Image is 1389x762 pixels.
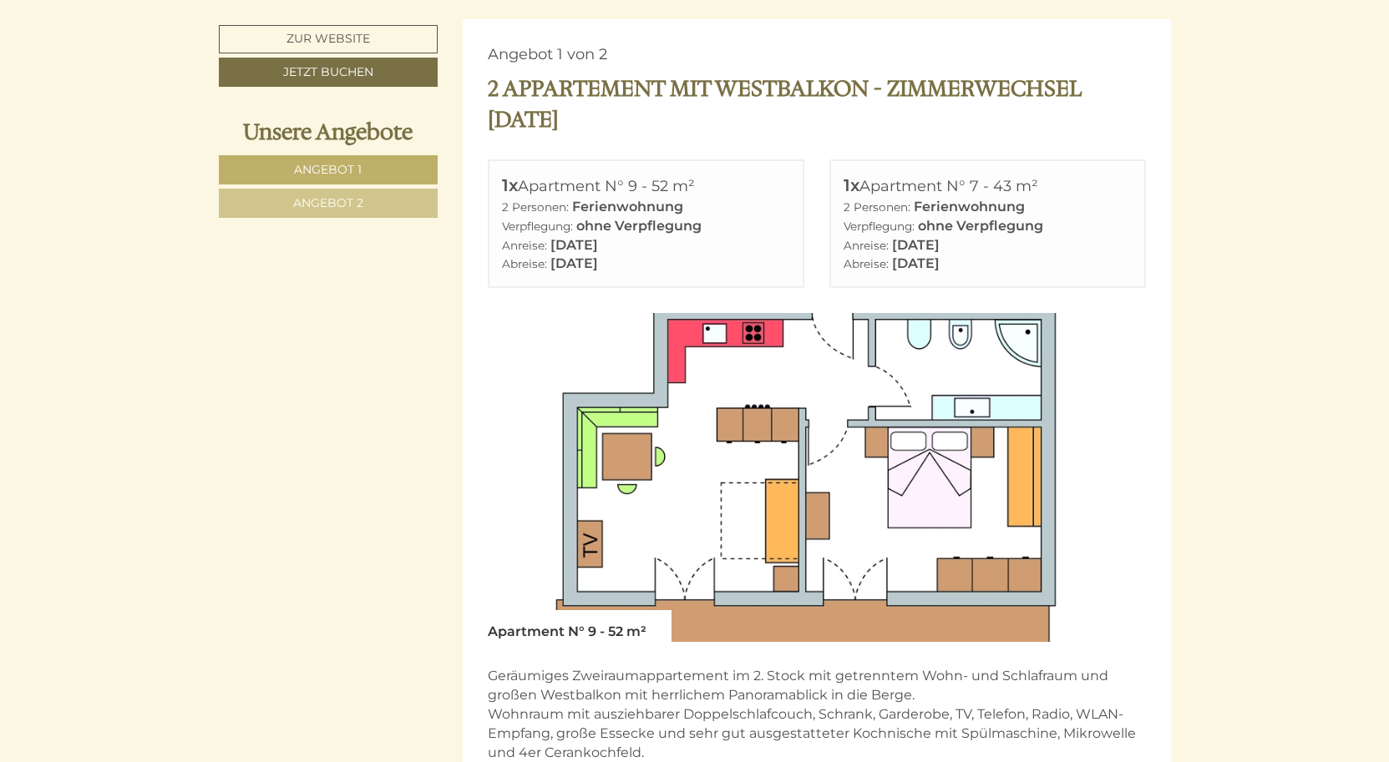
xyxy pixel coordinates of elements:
[844,257,889,270] small: Abreise:
[918,218,1043,234] b: ohne Verpflegung
[892,255,940,271] b: [DATE]
[844,174,1132,198] div: Apartment N° 7 - 43 m²
[219,116,438,147] div: Unsere Angebote
[844,239,889,252] small: Anreise:
[572,199,683,214] b: Ferienwohnung
[1099,457,1117,498] button: Next
[502,257,547,270] small: Abreise:
[550,255,598,271] b: [DATE]
[488,610,672,642] div: Apartment N° 9 - 52 m²
[502,220,573,233] small: Verpflegung:
[293,195,363,210] span: Angebot 2
[844,200,910,214] small: 2 Personen:
[517,457,535,498] button: Previous
[488,73,1146,134] div: 2 Appartement mit Westbalkon - Zimmerwechsel [DATE]
[914,199,1025,214] b: Ferienwohnung
[502,174,790,198] div: Apartment N° 9 - 52 m²
[550,237,598,253] b: [DATE]
[294,162,362,177] span: Angebot 1
[892,237,940,253] b: [DATE]
[488,45,607,63] span: Angebot 1 von 2
[502,200,569,214] small: 2 Personen:
[844,220,915,233] small: Verpflegung:
[219,25,438,53] a: Zur Website
[219,58,438,87] a: Jetzt buchen
[576,218,702,234] b: ohne Verpflegung
[844,175,859,195] b: 1x
[502,175,518,195] b: 1x
[488,313,1146,642] img: image
[502,239,547,252] small: Anreise:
